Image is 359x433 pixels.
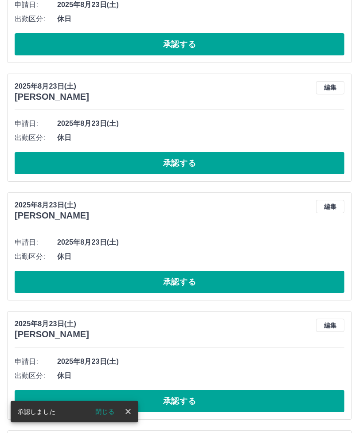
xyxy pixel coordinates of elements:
h3: [PERSON_NAME] [15,92,89,102]
span: 申請日: [15,357,57,367]
button: 承認する [15,271,344,293]
button: 編集 [316,82,344,95]
button: 承認する [15,152,344,175]
span: 出勤区分: [15,252,57,262]
span: 申請日: [15,238,57,248]
span: 出勤区分: [15,14,57,25]
h3: [PERSON_NAME] [15,211,89,221]
p: 2025年8月23日(土) [15,200,89,211]
p: 2025年8月23日(土) [15,319,89,330]
button: close [121,405,135,418]
div: 承認しました [18,404,55,420]
span: 休日 [57,133,344,144]
button: 承認する [15,390,344,413]
span: 休日 [57,252,344,262]
span: 2025年8月23日(土) [57,357,344,367]
span: 申請日: [15,119,57,129]
p: 2025年8月23日(土) [15,82,89,92]
span: 休日 [57,371,344,382]
h3: [PERSON_NAME] [15,330,89,340]
span: 2025年8月23日(土) [57,238,344,248]
span: 出勤区分: [15,133,57,144]
span: 出勤区分: [15,371,57,382]
button: 編集 [316,200,344,214]
span: 休日 [57,14,344,25]
button: 承認する [15,34,344,56]
button: 閉じる [88,405,121,418]
span: 2025年8月23日(土) [57,119,344,129]
button: 編集 [316,319,344,332]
